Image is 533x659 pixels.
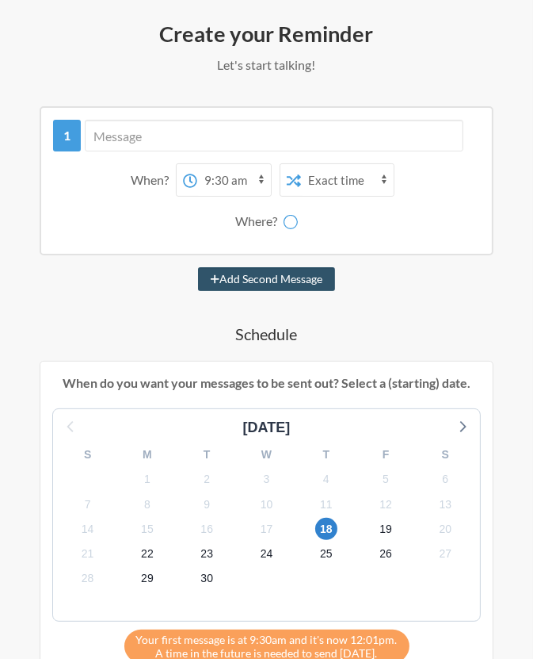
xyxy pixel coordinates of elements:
span: Sunday, October 26, 2025 [375,543,397,565]
span: Monday, October 13, 2025 [434,493,456,515]
span: Tuesday, October 21, 2025 [77,543,99,565]
div: When? [131,163,176,197]
span: Tuesday, October 28, 2025 [77,568,99,590]
span: Thursday, October 9, 2025 [196,493,218,515]
span: Wednesday, October 8, 2025 [136,493,158,515]
span: Monday, October 6, 2025 [434,469,456,491]
span: Sunday, October 5, 2025 [375,469,397,491]
span: Friday, October 10, 2025 [255,493,277,515]
button: Add Second Message [198,267,335,291]
span: Wednesday, October 29, 2025 [136,568,158,590]
span: Friday, October 24, 2025 [255,543,277,565]
span: Saturday, October 18, 2025 [315,518,337,540]
span: Wednesday, October 22, 2025 [136,543,158,565]
span: Monday, October 27, 2025 [434,543,456,565]
span: Sunday, October 19, 2025 [375,518,397,540]
span: Wednesday, October 15, 2025 [136,518,158,540]
span: Thursday, October 23, 2025 [196,543,218,565]
p: When do you want your messages to be sent out? Select a (starting) date. [52,374,481,393]
span: Saturday, October 25, 2025 [315,543,337,565]
h2: Create your Reminder [40,20,493,48]
span: Thursday, October 30, 2025 [196,568,218,590]
div: M [117,443,177,467]
div: W [237,443,296,467]
span: Sunday, October 12, 2025 [375,493,397,515]
div: T [177,443,237,467]
div: S [416,443,475,467]
span: Wednesday, October 1, 2025 [136,469,158,491]
span: Saturday, October 4, 2025 [315,469,337,491]
span: Tuesday, October 7, 2025 [77,493,99,515]
span: Monday, October 20, 2025 [434,518,456,540]
span: Friday, October 17, 2025 [255,518,277,540]
span: Friday, October 3, 2025 [255,469,277,491]
div: S [58,443,117,467]
span: Your first message is at 9:30am and it's now 12:01pm. [136,633,398,646]
span: Saturday, October 11, 2025 [315,493,337,515]
div: T [296,443,356,467]
div: F [356,443,415,467]
div: [DATE] [237,417,297,439]
span: Tuesday, October 14, 2025 [77,518,99,540]
p: Let's start talking! [40,56,493,75]
span: Thursday, October 2, 2025 [196,469,218,491]
span: Thursday, October 16, 2025 [196,518,218,540]
div: Where? [235,205,284,238]
h4: Schedule [40,323,493,345]
input: Message [85,120,463,151]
